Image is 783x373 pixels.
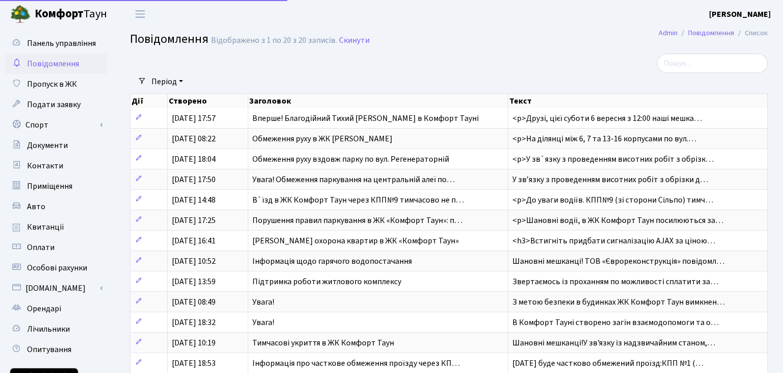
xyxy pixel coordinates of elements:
[252,215,462,226] span: Порушення правил паркування в ЖК «Комфорт Таун»: п…
[27,262,87,273] span: Особові рахунки
[643,22,783,44] nav: breadcrumb
[5,156,107,176] a: Контакти
[512,256,724,267] span: Шановні мешканці! ТОВ «Єврореконструкція» повідомл…
[130,30,208,48] span: Повідомлення
[659,28,677,38] a: Admin
[172,194,216,206] span: [DATE] 14:48
[27,38,96,49] span: Панель управління
[252,235,459,246] span: [PERSON_NAME] охорона квартир в ЖК «Комфорт Таун»
[5,319,107,339] a: Лічильники
[252,276,401,287] span: Підтримка роботи житлового комплексу
[172,113,216,124] span: [DATE] 17:57
[27,140,68,151] span: Документи
[27,160,63,171] span: Контакти
[172,174,216,185] span: [DATE] 17:50
[512,113,702,124] span: <p>Друзі, цієї суботи 6 вересня з 12:00 наші мешка…
[734,28,768,39] li: Список
[27,79,77,90] span: Пропуск в ЖК
[252,174,455,185] span: Увага! Обмеження паркування на центральній алеї по…
[252,256,412,267] span: Інформація щодо гарячого водопостачання
[172,215,216,226] span: [DATE] 17:25
[512,296,725,308] span: З метою безпеки в будинках ЖК Комфорт Таун вимкнен…
[5,217,107,237] a: Квитанції
[35,6,107,23] span: Таун
[172,154,216,165] span: [DATE] 18:04
[10,4,31,24] img: logo.png
[5,135,107,156] a: Документи
[248,94,508,108] th: Заголовок
[172,235,216,246] span: [DATE] 16:41
[657,54,768,73] input: Пошук...
[147,73,187,90] a: Період
[27,221,64,233] span: Квитанції
[27,201,45,212] span: Авто
[512,337,715,349] span: Шановні мешканці!У зв'язку із надзвичайним станом,…
[252,154,449,165] span: Обмеження руху вздовж парку по вул. Регенераторній
[130,94,168,108] th: Дії
[339,36,370,45] a: Скинути
[5,94,107,115] a: Подати заявку
[252,194,464,206] span: В`їзд в ЖК Комфорт Таун через КПП№9 тимчасово не п…
[688,28,734,38] a: Повідомлення
[512,194,713,206] span: <p>До уваги водіїв. КПП№9 (зі сторони Сільпо) тимч…
[512,358,703,369] span: [DATE] буде частково обмежений проїзд:КПП №1 (…
[211,36,337,45] div: Відображено з 1 по 20 з 20 записів.
[5,299,107,319] a: Орендарі
[27,99,81,110] span: Подати заявку
[512,235,715,246] span: <h3>Встигніть придбати сигналізацію AJAX за ціною…
[252,317,274,328] span: Увага!
[512,317,719,328] span: В Комфорт Тауні створено загін взаємодопомоги та о…
[508,94,768,108] th: Текст
[172,358,216,369] span: [DATE] 18:53
[252,133,393,144] span: Обмеження руху в ЖК [PERSON_NAME]
[168,94,248,108] th: Створено
[252,358,460,369] span: Інформація про часткове обмеження проїзду через КП…
[172,317,216,328] span: [DATE] 18:32
[127,6,153,22] button: Переключити навігацію
[5,237,107,258] a: Оплати
[172,337,216,349] span: [DATE] 10:19
[709,8,771,20] a: [PERSON_NAME]
[512,215,723,226] span: <p>Шановні водії, в ЖК Комфорт Таун посилюються за…
[512,174,708,185] span: У звʼязку з проведенням висотних робіт з обрізки д…
[512,154,714,165] span: <p>У зв`язку з проведенням висотних робіт з обрізк…
[5,74,107,94] a: Пропуск в ЖК
[27,324,70,335] span: Лічильники
[172,133,216,144] span: [DATE] 08:22
[27,303,61,314] span: Орендарі
[172,296,216,308] span: [DATE] 08:49
[5,176,107,196] a: Приміщення
[709,9,771,20] b: [PERSON_NAME]
[172,276,216,287] span: [DATE] 13:59
[5,339,107,360] a: Опитування
[27,181,72,192] span: Приміщення
[172,256,216,267] span: [DATE] 10:52
[27,344,71,355] span: Опитування
[512,276,718,287] span: Звертаємось із проханням по можливості сплатити за…
[252,113,479,124] span: Вперше! Благодійний Тихий [PERSON_NAME] в Комфорт Тауні
[27,58,79,69] span: Повідомлення
[252,296,274,308] span: Увага!
[5,278,107,299] a: [DOMAIN_NAME]
[5,115,107,135] a: Спорт
[5,54,107,74] a: Повідомлення
[5,33,107,54] a: Панель управління
[5,258,107,278] a: Особові рахунки
[27,242,55,253] span: Оплати
[35,6,84,22] b: Комфорт
[5,196,107,217] a: Авто
[252,337,394,349] span: Тимчасові укриття в ЖК Комфорт Таун
[512,133,696,144] span: <p>На ділянці між 6, 7 та 13-16 корпусами по вул.…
